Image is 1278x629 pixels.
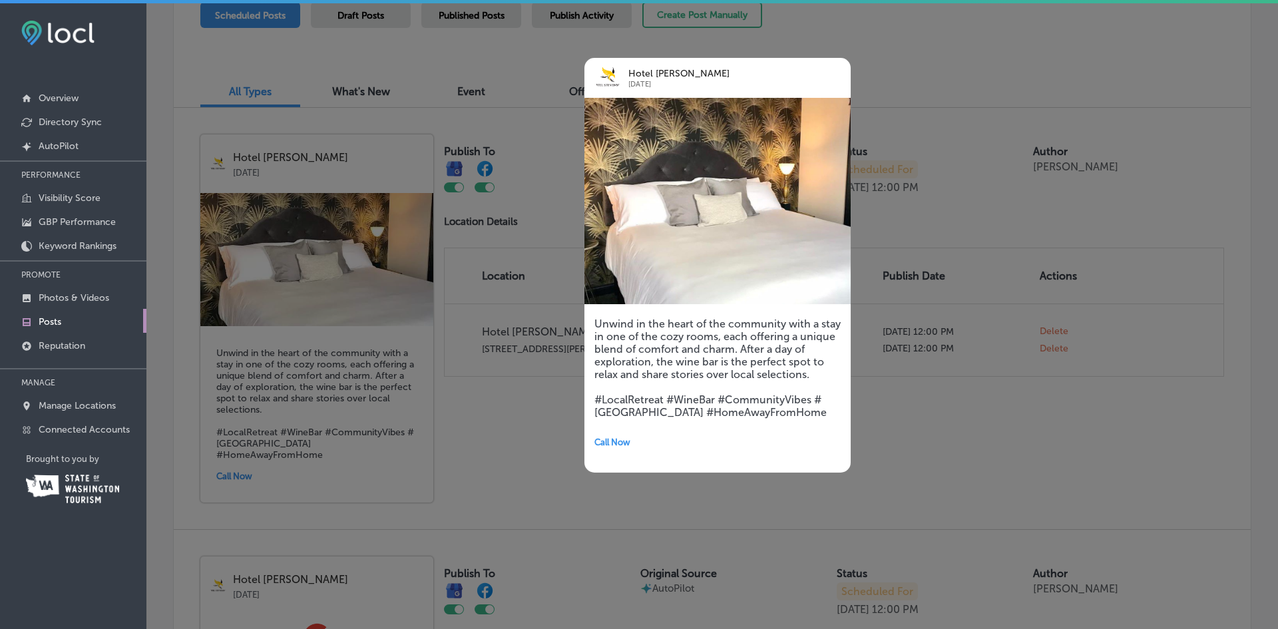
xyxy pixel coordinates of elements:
p: Manage Locations [39,400,116,411]
p: Reputation [39,340,85,351]
h5: Unwind in the heart of the community with a stay in one of the cozy rooms, each offering a unique... [594,317,841,419]
p: Connected Accounts [39,424,130,435]
p: Hotel [PERSON_NAME] [628,69,813,79]
p: Visibility Score [39,192,101,204]
p: [DATE] [628,79,813,90]
p: Directory Sync [39,116,102,128]
p: AutoPilot [39,140,79,152]
p: GBP Performance [39,216,116,228]
span: Call Now [594,437,630,447]
img: fda3e92497d09a02dc62c9cd864e3231.png [21,21,95,45]
img: Washington Tourism [26,475,119,503]
p: Overview [39,93,79,104]
img: 1747938441d5d77565-a212-4ba7-800e-1191f066f791_276132088_2714049702237615_1417308112947713410_n.jpg [584,98,851,304]
img: logo [594,65,621,91]
p: Photos & Videos [39,292,109,304]
p: Posts [39,316,61,327]
p: Keyword Rankings [39,240,116,252]
p: Brought to you by [26,454,146,464]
